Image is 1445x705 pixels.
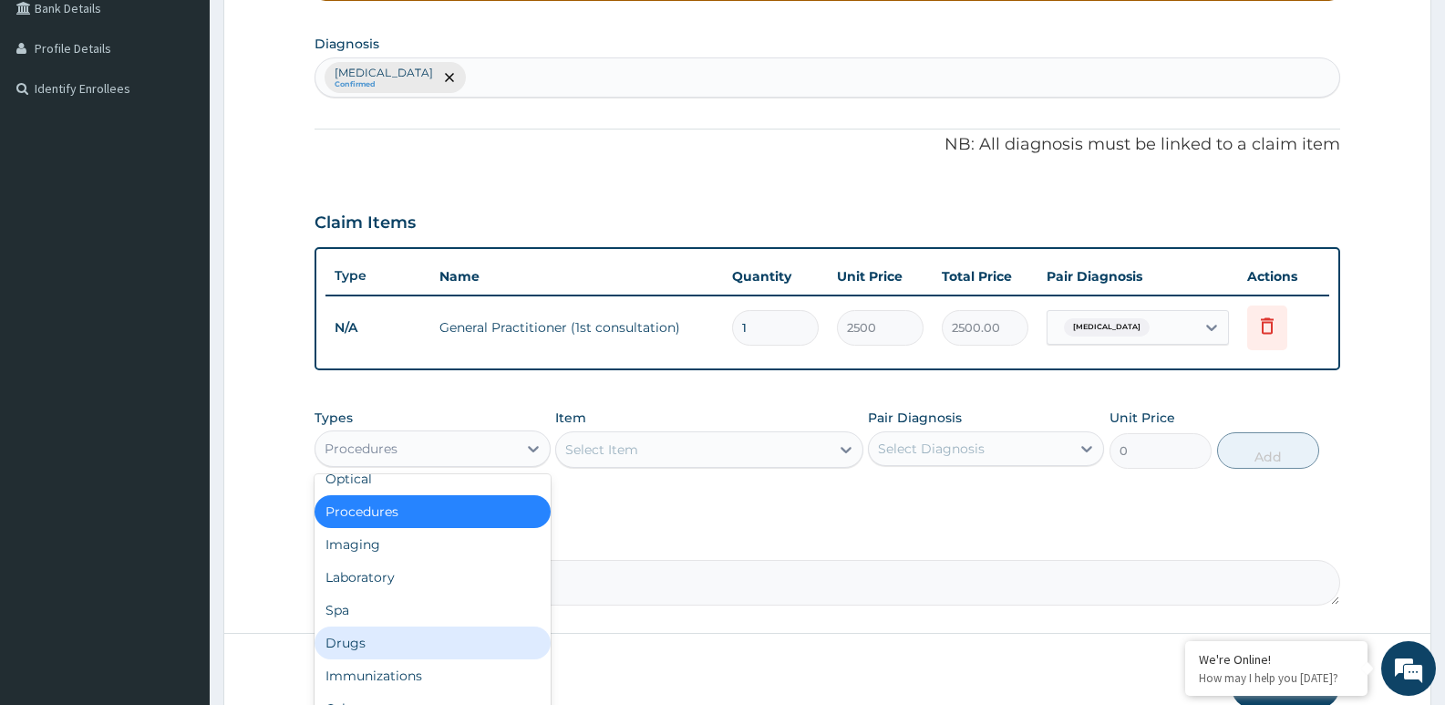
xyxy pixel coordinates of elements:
th: Total Price [933,258,1037,295]
label: Comment [315,534,1340,550]
p: How may I help you today? [1199,670,1354,686]
div: Optical [315,462,551,495]
td: N/A [325,311,430,345]
h3: Claim Items [315,213,416,233]
label: Pair Diagnosis [868,409,962,427]
div: We're Online! [1199,651,1354,668]
div: Drugs [315,627,551,659]
div: Spa [315,594,551,627]
th: Actions [1238,258,1329,295]
div: Procedures [325,440,397,458]
label: Diagnosis [315,35,379,53]
div: Laboratory [315,561,551,594]
span: remove selection option [441,69,458,86]
div: Chat with us now [95,102,306,126]
img: d_794563401_company_1708531726252_794563401 [34,91,74,137]
p: NB: All diagnosis must be linked to a claim item [315,133,1340,157]
span: [MEDICAL_DATA] [1064,318,1150,337]
label: Unit Price [1110,409,1175,427]
th: Name [430,258,723,295]
div: Select Diagnosis [878,440,985,458]
th: Unit Price [828,258,933,295]
label: Item [555,409,586,427]
div: Minimize live chat window [299,9,343,53]
div: Imaging [315,528,551,561]
th: Type [325,259,430,293]
span: We're online! [106,230,252,414]
button: Add [1217,432,1319,469]
div: Procedures [315,495,551,528]
textarea: Type your message and hit 'Enter' [9,498,347,562]
th: Pair Diagnosis [1037,258,1238,295]
td: General Practitioner (1st consultation) [430,309,723,346]
small: Confirmed [335,80,433,89]
p: [MEDICAL_DATA] [335,66,433,80]
div: Select Item [565,441,638,459]
th: Quantity [723,258,828,295]
label: Types [315,410,353,426]
div: Immunizations [315,659,551,692]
